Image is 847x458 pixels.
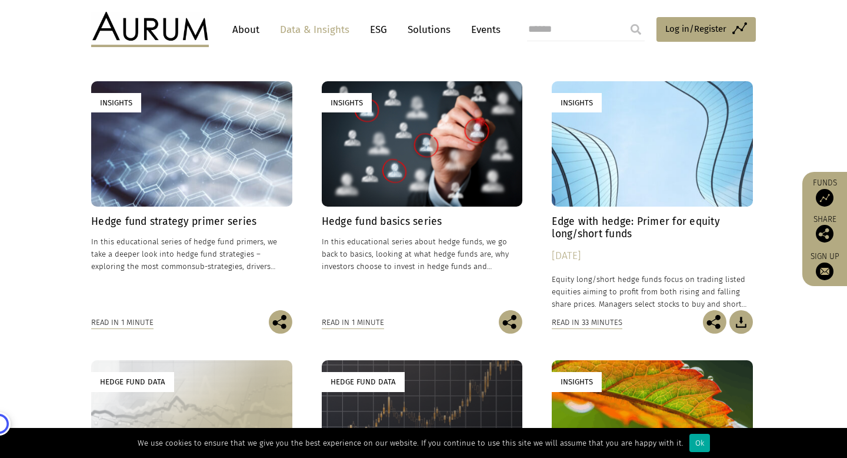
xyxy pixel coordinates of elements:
[689,434,710,452] div: Ok
[364,19,393,41] a: ESG
[552,273,753,310] p: Equity long/short hedge funds focus on trading listed equities aiming to profit from both rising ...
[552,248,753,264] div: [DATE]
[91,12,209,47] img: Aurum
[552,372,602,391] div: Insights
[552,215,753,240] h4: Edge with hedge: Primer for equity long/short funds
[808,178,841,207] a: Funds
[499,310,522,334] img: Share this post
[322,235,523,273] p: In this educational series about hedge funds, we go back to basics, looking at what hedge funds a...
[552,81,753,310] a: Insights Edge with hedge: Primer for equity long/short funds [DATE] Equity long/short hedge funds...
[552,316,622,329] div: Read in 33 minutes
[91,316,154,329] div: Read in 1 minute
[816,263,833,280] img: Sign up to our newsletter
[91,372,174,391] div: Hedge Fund Data
[729,310,753,334] img: Download Article
[808,251,841,280] a: Sign up
[322,93,372,112] div: Insights
[322,316,384,329] div: Read in 1 minute
[703,310,726,334] img: Share this post
[808,215,841,243] div: Share
[552,93,602,112] div: Insights
[91,215,292,228] h4: Hedge fund strategy primer series
[322,215,523,228] h4: Hedge fund basics series
[656,17,756,42] a: Log in/Register
[269,310,292,334] img: Share this post
[91,235,292,273] p: In this educational series of hedge fund primers, we take a deeper look into hedge fund strategie...
[816,189,833,207] img: Access Funds
[665,22,726,36] span: Log in/Register
[91,81,292,310] a: Insights Hedge fund strategy primer series In this educational series of hedge fund primers, we t...
[402,19,456,41] a: Solutions
[226,19,265,41] a: About
[91,93,141,112] div: Insights
[624,18,648,41] input: Submit
[465,19,501,41] a: Events
[274,19,355,41] a: Data & Insights
[192,262,242,271] span: sub-strategies
[322,81,523,310] a: Insights Hedge fund basics series In this educational series about hedge funds, we go back to bas...
[816,225,833,243] img: Share this post
[322,372,405,391] div: Hedge Fund Data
